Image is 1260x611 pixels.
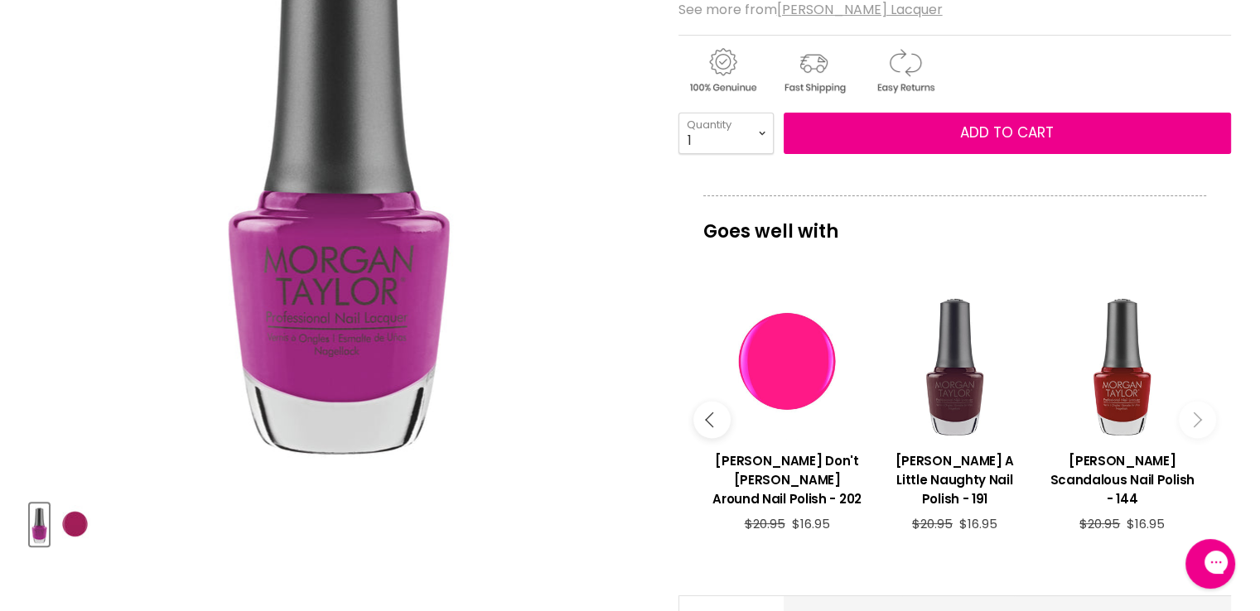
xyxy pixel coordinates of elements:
img: Morgan Taylor Carnaval Hangover Nail Polish - 896 [31,505,47,544]
span: $20.95 [744,515,784,532]
button: Morgan Taylor Carnaval Hangover Nail Polish - 896 [54,503,96,546]
button: Morgan Taylor Carnaval Hangover Nail Polish - 896 [30,503,49,546]
a: View product:Morgan Taylor Scandalous Nail Polish - 144 [1046,439,1197,517]
button: Add to cart [784,113,1231,154]
select: Quantity [678,113,774,154]
span: $16.95 [959,515,997,532]
div: Product thumbnails [27,498,651,546]
a: View product:Morgan Taylor Don't Pansy Around Nail Polish - 202 [712,439,862,517]
span: Add to cart [960,123,1054,142]
img: genuine.gif [678,46,766,96]
img: shipping.gif [770,46,857,96]
span: $16.95 [791,515,829,532]
p: Goes well with [703,195,1206,250]
img: Morgan Taylor Carnaval Hangover Nail Polish - 896 [56,505,94,544]
span: $20.95 [1079,515,1120,532]
span: $20.95 [912,515,953,532]
h3: [PERSON_NAME] A Little Naughty Nail Polish - 191 [879,451,1030,508]
img: returns.gif [861,46,949,96]
iframe: Gorgias live chat messenger [1177,533,1243,594]
span: $16.95 [1127,515,1165,532]
h3: [PERSON_NAME] Don't [PERSON_NAME] Around Nail Polish - 202 [712,451,862,508]
h3: [PERSON_NAME] Scandalous Nail Polish - 144 [1046,451,1197,508]
a: View product:Morgan Taylor A Little Naughty Nail Polish - 191 [879,439,1030,517]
